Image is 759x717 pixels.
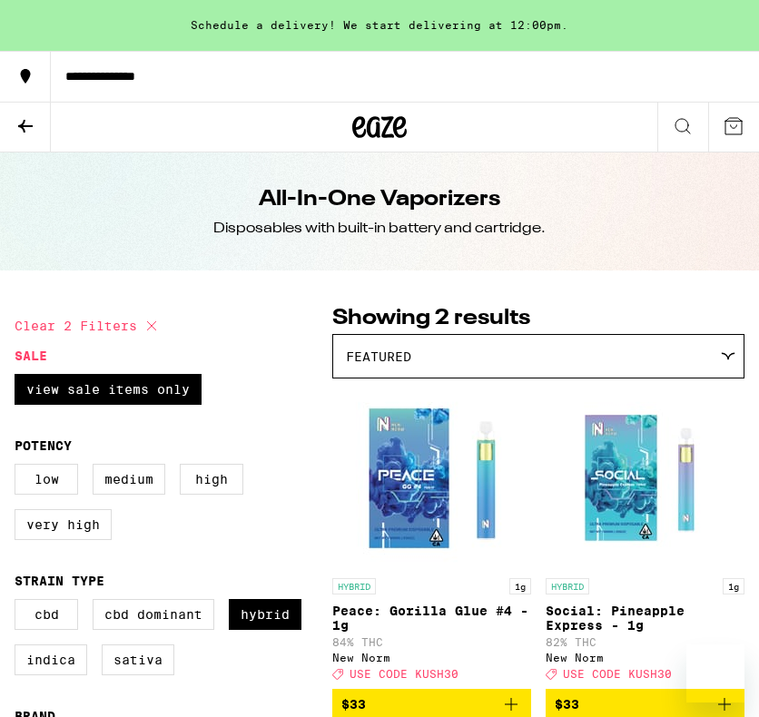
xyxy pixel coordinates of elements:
div: New Norm [546,652,744,663]
a: Open page for Peace: Gorilla Glue #4 - 1g from New Norm [332,388,531,689]
iframe: Button to launch messaging window [686,644,744,702]
p: Showing 2 results [332,303,744,334]
p: 84% THC [332,636,531,648]
p: HYBRID [546,578,589,594]
div: Disposables with built-in battery and cartridge. [213,219,546,239]
img: New Norm - Peace: Gorilla Glue #4 - 1g [341,388,523,569]
div: New Norm [332,652,531,663]
label: High [180,464,243,495]
p: 1g [509,578,531,594]
label: Low [15,464,78,495]
button: Clear 2 filters [15,303,163,349]
span: Featured [346,349,411,364]
label: Indica [15,644,87,675]
span: USE CODE KUSH30 [563,668,672,680]
p: HYBRID [332,578,376,594]
label: Sativa [102,644,174,675]
span: $33 [341,697,366,712]
label: Medium [93,464,165,495]
p: Peace: Gorilla Glue #4 - 1g [332,604,531,633]
span: $33 [555,697,579,712]
legend: Potency [15,438,72,453]
p: 82% THC [546,636,744,648]
a: Open page for Social: Pineapple Express - 1g from New Norm [546,388,744,689]
p: Social: Pineapple Express - 1g [546,604,744,633]
legend: Sale [15,349,47,363]
label: CBD Dominant [93,599,214,630]
span: USE CODE KUSH30 [350,668,458,680]
label: Hybrid [229,599,301,630]
label: Very High [15,509,112,540]
p: 1g [723,578,744,594]
h1: All-In-One Vaporizers [259,184,500,215]
img: New Norm - Social: Pineapple Express - 1g [555,388,736,569]
legend: Strain Type [15,574,104,588]
label: CBD [15,599,78,630]
label: View Sale Items Only [15,374,202,405]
